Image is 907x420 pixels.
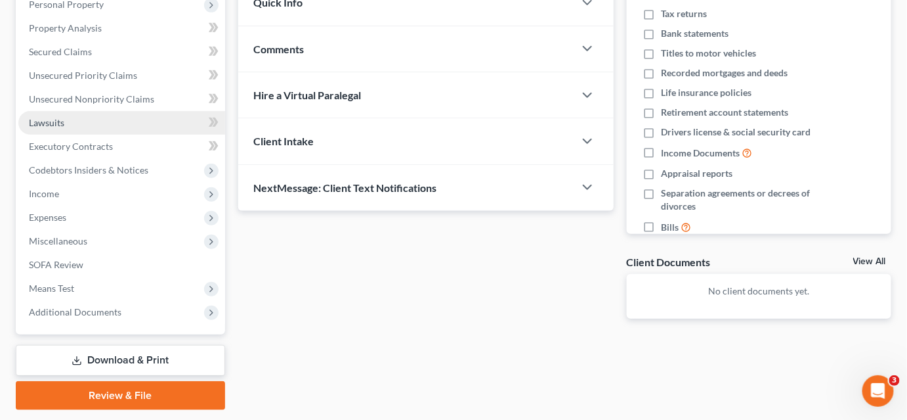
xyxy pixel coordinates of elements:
span: Codebtors Insiders & Notices [29,164,148,175]
a: Review & File [16,381,225,410]
span: Separation agreements or decrees of divorces [661,187,814,213]
span: Unsecured Priority Claims [29,70,137,81]
span: Hire a Virtual Paralegal [254,89,362,101]
span: Income [29,188,59,199]
span: Expenses [29,212,66,223]
div: Client Documents [627,255,711,269]
a: Unsecured Priority Claims [18,64,225,87]
a: Secured Claims [18,40,225,64]
span: NextMessage: Client Text Notifications [254,181,437,194]
span: Appraisal reports [661,167,732,180]
a: Download & Print [16,345,225,376]
span: Lawsuits [29,117,64,128]
span: Secured Claims [29,46,92,57]
span: Unsecured Nonpriority Claims [29,93,154,105]
span: Client Intake [254,135,314,147]
span: Life insurance policies [661,86,751,99]
span: SOFA Review [29,259,83,270]
a: View All [853,257,886,266]
iframe: Intercom live chat [862,375,894,407]
span: Drivers license & social security card [661,126,811,139]
a: SOFA Review [18,253,225,277]
span: Additional Documents [29,306,121,317]
a: Lawsuits [18,111,225,135]
span: Recorded mortgages and deeds [661,66,788,80]
span: Means Test [29,283,74,294]
span: Income Documents [661,147,740,160]
span: Property Analysis [29,22,102,34]
span: Bills [661,221,679,234]
span: Tax returns [661,7,707,20]
span: 3 [889,375,900,386]
span: Miscellaneous [29,235,87,246]
a: Unsecured Nonpriority Claims [18,87,225,111]
p: No client documents yet. [637,285,881,298]
a: Executory Contracts [18,135,225,158]
span: Executory Contracts [29,141,113,152]
span: Titles to motor vehicles [661,47,756,60]
a: Property Analysis [18,16,225,40]
span: Comments [254,43,305,55]
span: Retirement account statements [661,106,788,119]
span: Bank statements [661,27,728,40]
